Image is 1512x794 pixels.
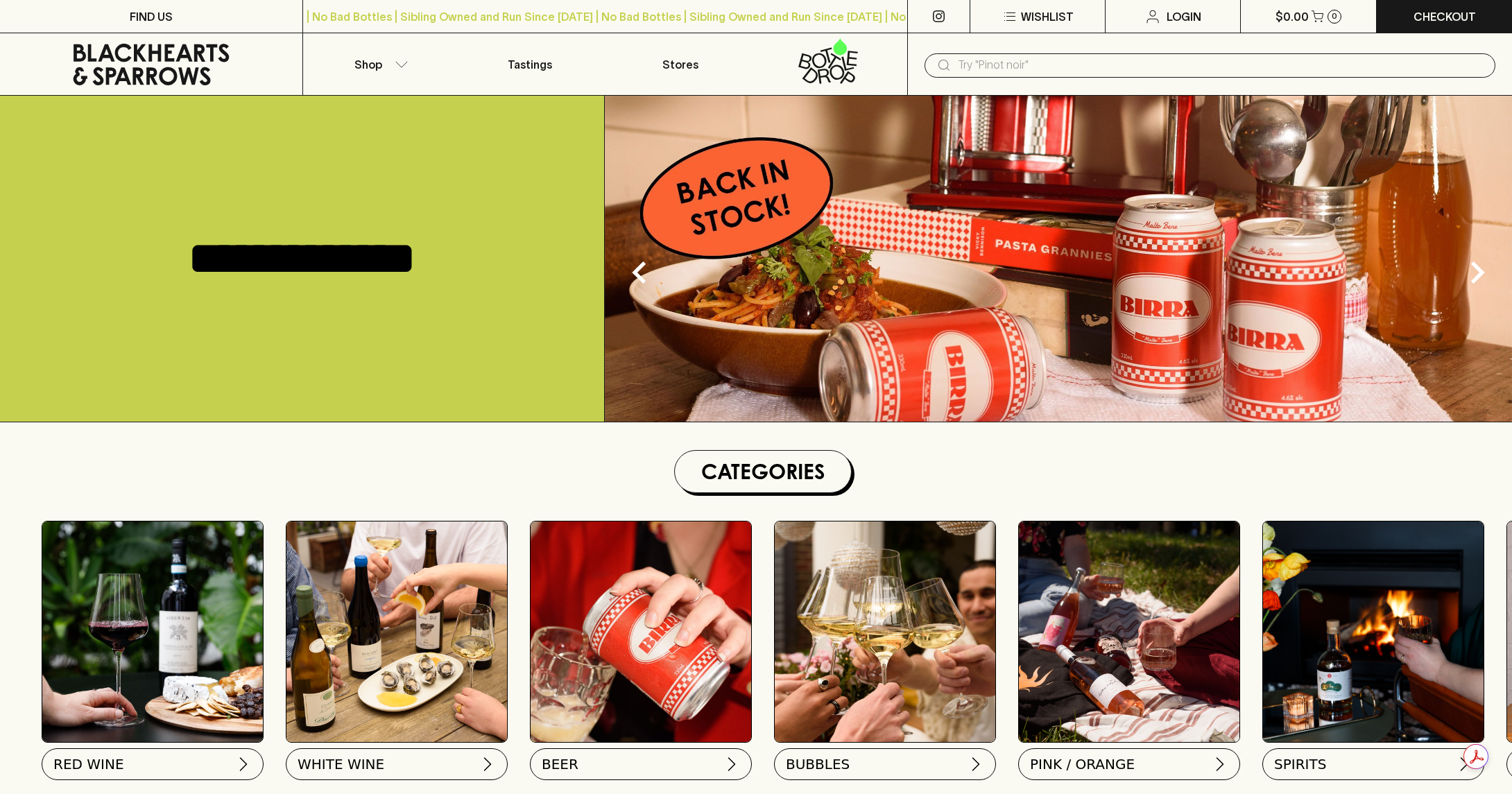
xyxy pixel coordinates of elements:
[605,33,757,95] a: Stores
[286,521,507,742] img: optimise
[1021,8,1074,25] p: Wishlist
[775,521,995,742] img: 2022_Festive_Campaign_INSTA-16 1
[1018,748,1240,780] button: PINK / ORANGE
[1262,748,1484,780] button: SPIRITS
[1275,8,1309,25] p: $0.00
[286,748,508,780] button: WHITE WINE
[786,754,850,774] span: BUBBLES
[530,748,752,780] button: BEER
[531,521,751,742] img: BIRRA_GOOD-TIMES_INSTA-2 1/optimise?auth=Mjk3MjY0ODMzMw__
[542,754,578,774] span: BEER
[1019,521,1239,742] img: gospel_collab-2 1
[298,754,384,774] span: WHITE WINE
[508,56,552,73] p: Tastings
[1212,756,1228,773] img: chevron-right.svg
[454,33,605,95] a: Tastings
[235,756,252,773] img: chevron-right.svg
[354,56,382,73] p: Shop
[612,245,667,300] button: Previous
[42,521,263,742] img: Red Wine Tasting
[1030,754,1135,774] span: PINK / ORANGE
[774,748,996,780] button: BUBBLES
[1450,245,1505,300] button: Next
[1263,521,1484,742] img: gospel_collab-2 1
[723,756,740,773] img: chevron-right.svg
[1456,756,1472,773] img: chevron-right.svg
[1332,12,1337,20] p: 0
[479,756,496,773] img: chevron-right.svg
[1167,8,1201,25] p: Login
[968,756,984,773] img: chevron-right.svg
[1414,8,1476,25] p: Checkout
[680,456,845,487] h1: Categories
[1274,754,1326,774] span: SPIRITS
[130,8,173,25] p: FIND US
[42,748,264,780] button: RED WINE
[303,33,454,95] button: Shop
[53,754,124,774] span: RED WINE
[605,96,1512,422] img: optimise
[958,54,1484,76] input: Try "Pinot noir"
[662,56,698,73] p: Stores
